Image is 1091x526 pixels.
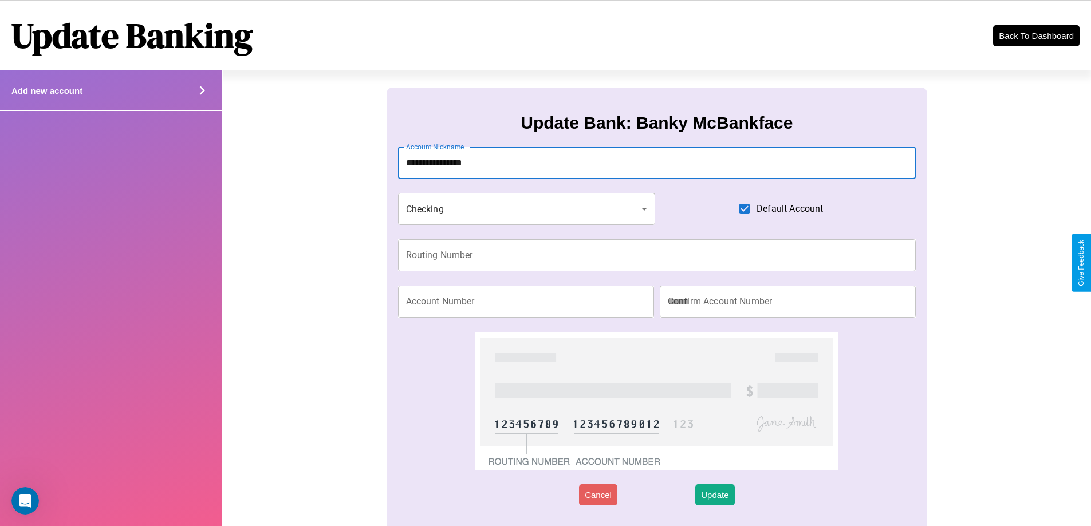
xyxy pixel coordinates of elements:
button: Update [695,484,734,505]
h3: Update Bank: Banky McBankface [521,113,793,133]
iframe: Intercom live chat [11,487,39,515]
span: Default Account [757,202,823,216]
img: check [475,332,838,470]
h1: Update Banking [11,12,253,59]
div: Give Feedback [1077,240,1085,286]
label: Account Nickname [406,142,464,152]
button: Back To Dashboard [993,25,1080,46]
div: Checking [398,193,656,225]
h4: Add new account [11,86,82,96]
button: Cancel [579,484,617,505]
